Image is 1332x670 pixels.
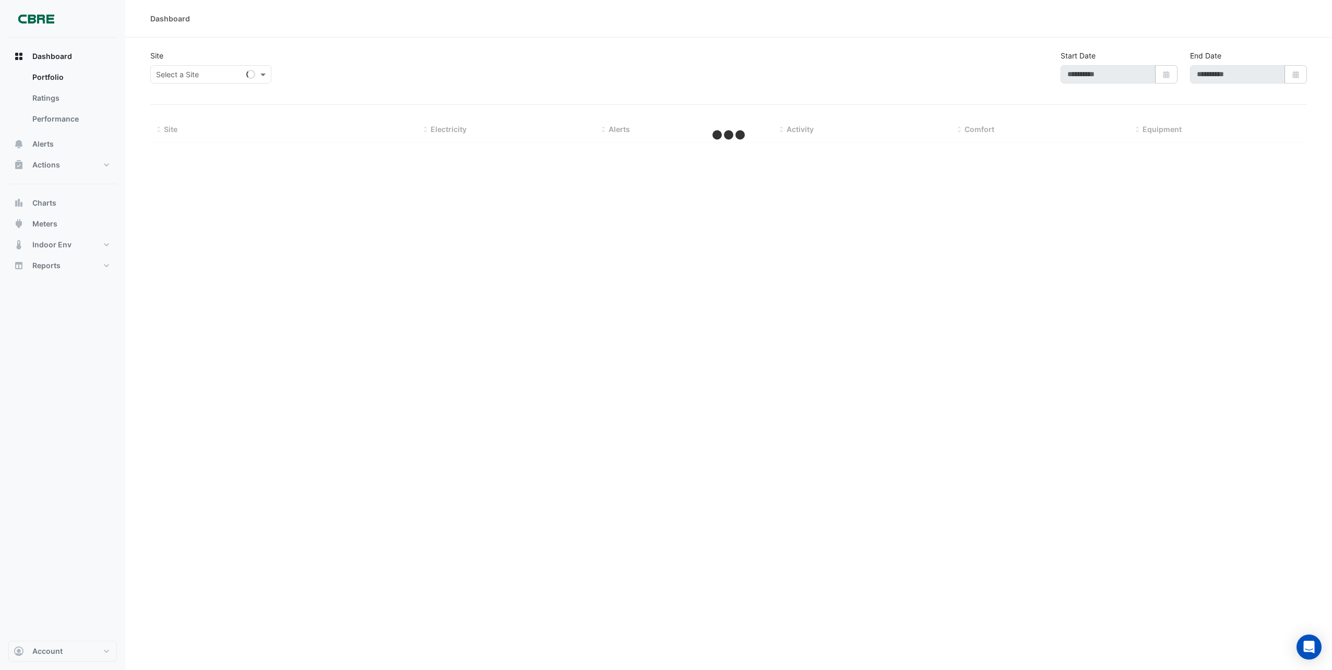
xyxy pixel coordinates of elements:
span: Charts [32,198,56,208]
span: Equipment [1143,125,1182,134]
span: Actions [32,160,60,170]
a: Performance [24,109,117,129]
img: Company Logo [13,8,60,29]
a: Portfolio [24,67,117,88]
app-icon: Actions [14,160,24,170]
span: Comfort [965,125,994,134]
button: Dashboard [8,46,117,67]
span: Reports [32,260,61,271]
label: End Date [1190,50,1221,61]
app-icon: Indoor Env [14,240,24,250]
span: Alerts [609,125,630,134]
span: Site [164,125,177,134]
button: Reports [8,255,117,276]
label: Start Date [1061,50,1096,61]
span: Alerts [32,139,54,149]
div: Open Intercom Messenger [1297,635,1322,660]
a: Ratings [24,88,117,109]
span: Electricity [431,125,467,134]
div: Dashboard [8,67,117,134]
app-icon: Alerts [14,139,24,149]
button: Actions [8,154,117,175]
label: Site [150,50,163,61]
app-icon: Meters [14,219,24,229]
app-icon: Charts [14,198,24,208]
button: Charts [8,193,117,213]
span: Activity [787,125,814,134]
app-icon: Reports [14,260,24,271]
div: Dashboard [150,13,190,24]
span: Meters [32,219,57,229]
span: Dashboard [32,51,72,62]
button: Alerts [8,134,117,154]
span: Indoor Env [32,240,72,250]
button: Indoor Env [8,234,117,255]
button: Meters [8,213,117,234]
app-icon: Dashboard [14,51,24,62]
button: Account [8,641,117,662]
span: Account [32,646,63,656]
